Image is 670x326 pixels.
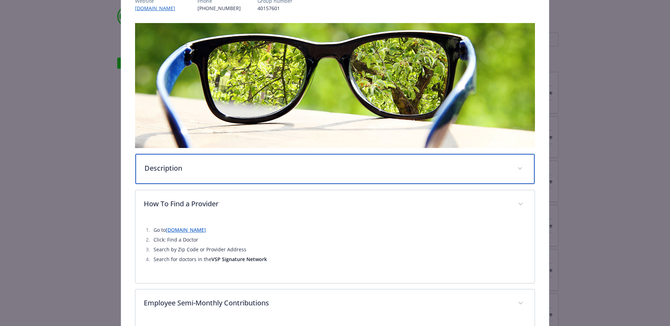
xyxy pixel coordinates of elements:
[198,5,241,12] p: [PHONE_NUMBER]
[258,5,292,12] p: 40157601
[135,154,535,184] div: Description
[135,5,181,12] a: [DOMAIN_NAME]
[151,245,527,254] li: Search by Zip Code or Provider Address
[151,255,527,264] li: Search for doctors in the
[151,226,527,234] li: Go to
[166,227,206,233] a: [DOMAIN_NAME]
[211,256,267,262] strong: VSP Signature Network
[144,298,510,308] p: Employee Semi-Monthly Contributions
[135,190,535,219] div: How To Find a Provider
[135,23,535,148] img: banner
[144,163,509,173] p: Description
[135,289,535,318] div: Employee Semi-Monthly Contributions
[144,199,510,209] p: How To Find a Provider
[135,219,535,283] div: How To Find a Provider
[151,236,527,244] li: Click: Find a Doctor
